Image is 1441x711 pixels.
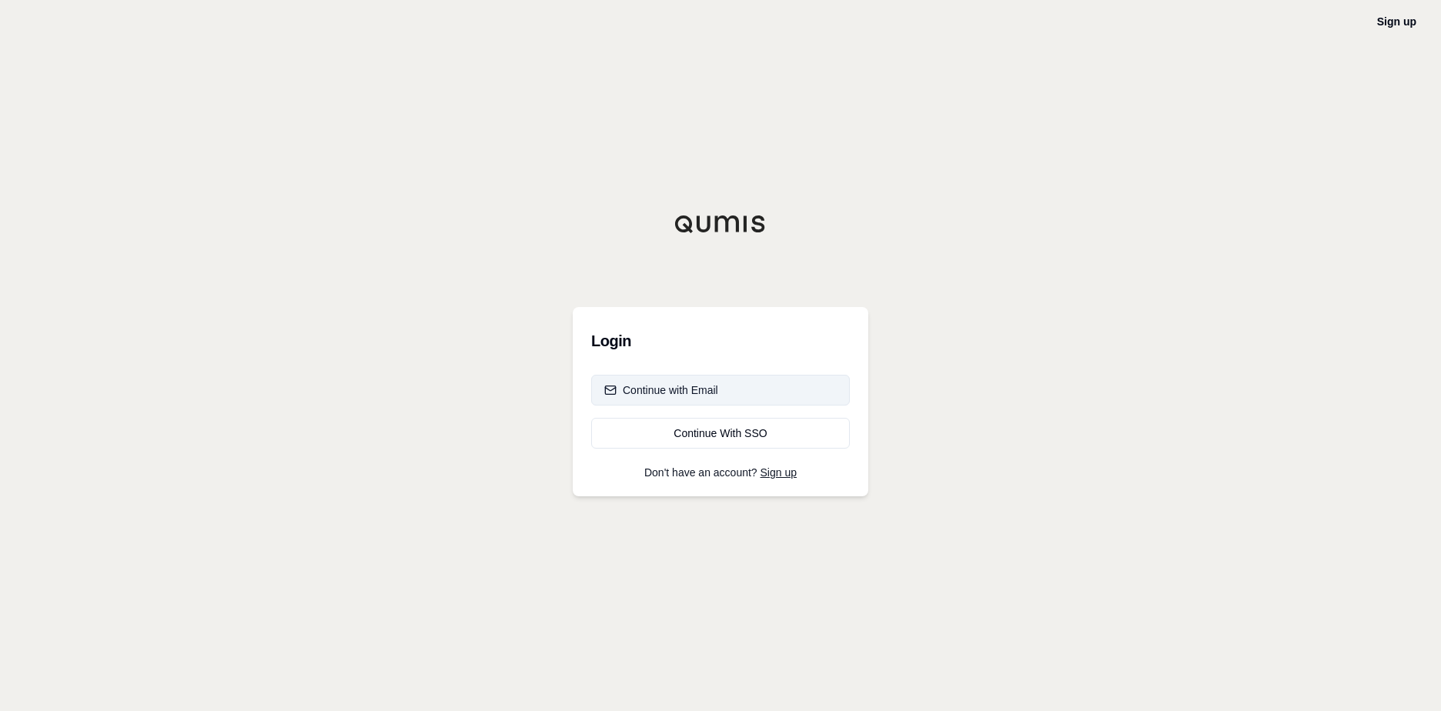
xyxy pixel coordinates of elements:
[604,426,837,441] div: Continue With SSO
[761,466,797,479] a: Sign up
[591,325,850,356] h3: Login
[591,418,850,449] a: Continue With SSO
[1377,15,1416,28] a: Sign up
[591,467,850,478] p: Don't have an account?
[674,215,767,233] img: Qumis
[604,382,718,398] div: Continue with Email
[591,375,850,406] button: Continue with Email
